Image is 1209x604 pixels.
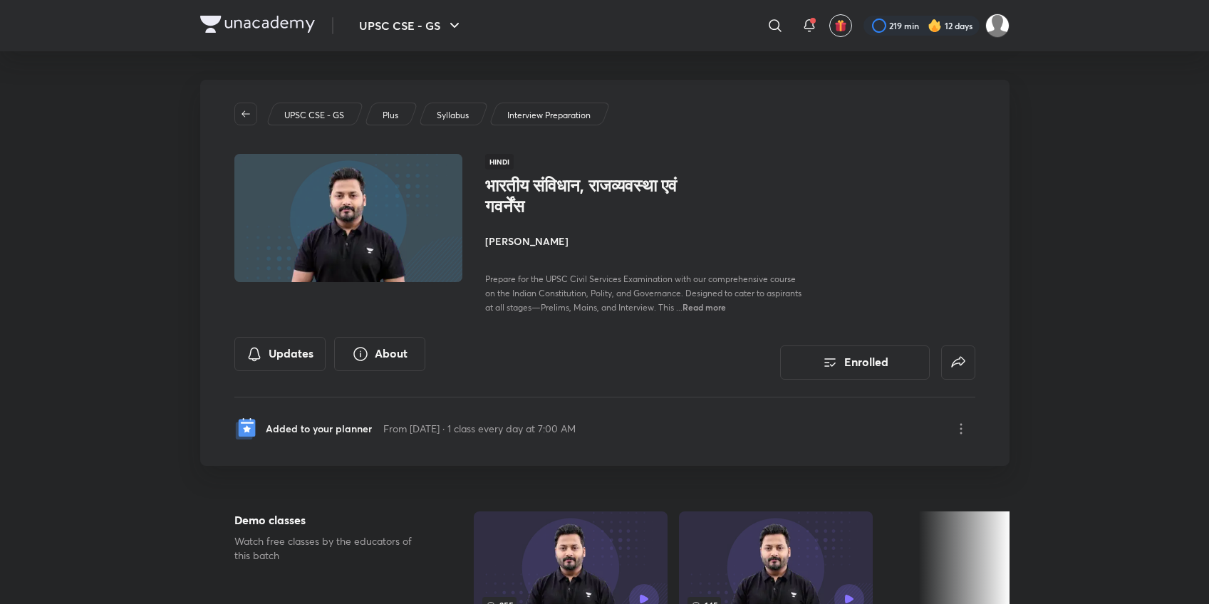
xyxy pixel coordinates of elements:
[941,345,975,380] button: false
[266,421,372,436] p: Added to your planner
[485,234,804,249] h4: [PERSON_NAME]
[985,14,1010,38] img: Komal
[234,511,428,528] h5: Demo classes
[232,152,464,283] img: Thumbnail
[383,421,576,436] p: From [DATE] · 1 class every day at 7:00 AM
[485,154,514,170] span: Hindi
[234,534,428,563] p: Watch free classes by the educators of this batch
[434,109,471,122] a: Syllabus
[351,11,472,40] button: UPSC CSE - GS
[829,14,852,37] button: avatar
[683,301,726,313] span: Read more
[504,109,593,122] a: Interview Preparation
[281,109,346,122] a: UPSC CSE - GS
[507,109,591,122] p: Interview Preparation
[780,345,930,380] button: Enrolled
[200,16,315,33] img: Company Logo
[485,175,718,217] h1: भारतीय संविधान, राजव्यवस्था एवं गवर्नेंस
[334,337,425,371] button: About
[234,337,326,371] button: Updates
[834,19,847,32] img: avatar
[200,16,315,36] a: Company Logo
[284,109,344,122] p: UPSC CSE - GS
[380,109,400,122] a: Plus
[383,109,398,122] p: Plus
[485,274,801,313] span: Prepare for the UPSC Civil Services Examination with our comprehensive course on the Indian Const...
[437,109,469,122] p: Syllabus
[928,19,942,33] img: streak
